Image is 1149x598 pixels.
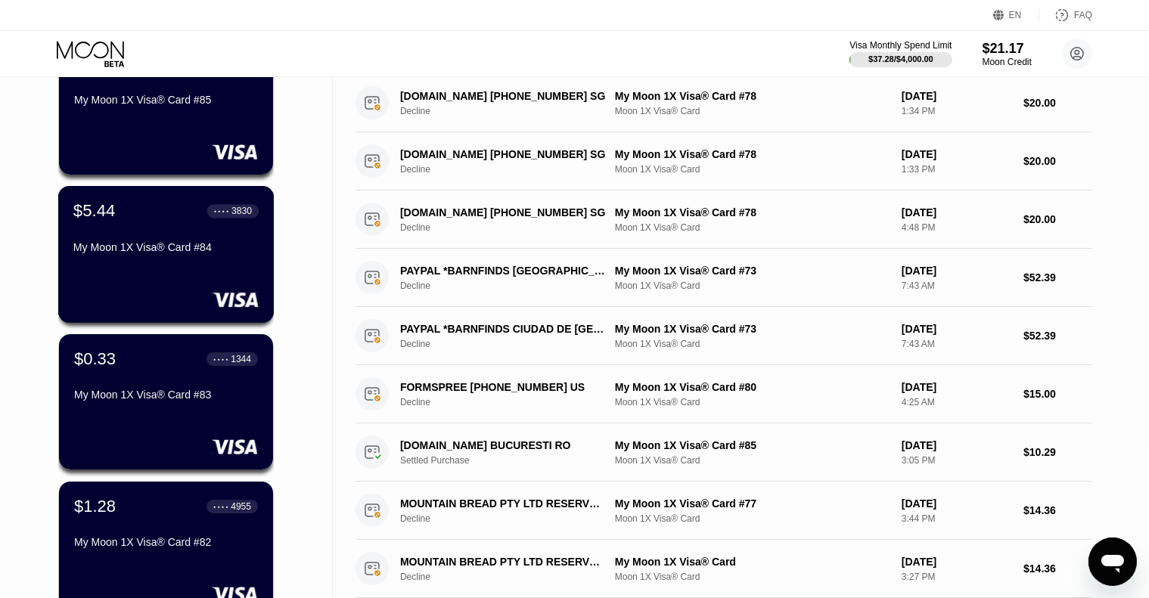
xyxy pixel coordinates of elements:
div: [DATE] [902,556,1011,568]
div: PAYPAL *BARNFINDS CIUDAD DE [GEOGRAPHIC_DATA]DeclineMy Moon 1X Visa® Card #73Moon 1X Visa® Card[D... [356,307,1092,365]
div: My Moon 1X Visa® Card #83 [74,389,258,401]
div: My Moon 1X Visa® Card #85 [74,94,258,106]
div: Moon 1X Visa® Card [615,106,890,116]
div: MOUNTAIN BREAD PTY LTD RESERVOIR AU [400,556,607,568]
div: Decline [400,222,623,233]
div: $58.01● ● ● ●9501My Moon 1X Visa® Card #85 [59,39,273,175]
iframe: Button to launch messaging window [1088,538,1137,586]
div: $20.00 [1023,97,1092,109]
div: $14.36 [1023,562,1092,575]
div: $0.33 [74,349,116,369]
div: EN [1009,10,1022,20]
div: [DATE] [902,265,1011,277]
div: Visa Monthly Spend Limit [849,40,952,51]
div: FORMSPREE [PHONE_NUMBER] US [400,381,607,393]
div: My Moon 1X Visa® Card #82 [74,536,258,548]
div: Moon 1X Visa® Card [615,164,890,175]
div: My Moon 1X Visa® Card #80 [615,381,890,393]
div: $20.00 [1023,213,1092,225]
div: FAQ [1039,8,1092,23]
div: My Moon 1X Visa® Card #73 [615,323,890,335]
div: 3:27 PM [902,572,1011,582]
div: Decline [400,513,623,524]
div: [DATE] [902,148,1011,160]
div: 3:44 PM [902,513,1011,524]
div: Decline [400,339,623,349]
div: $20.00 [1023,155,1092,167]
div: [DOMAIN_NAME] [PHONE_NUMBER] SGDeclineMy Moon 1X Visa® Card #78Moon 1X Visa® Card[DATE]4:48 PM$20.00 [356,191,1092,249]
div: $15.00 [1023,388,1092,400]
div: [DATE] [902,381,1011,393]
div: MOUNTAIN BREAD PTY LTD RESERVOIR AUDeclineMy Moon 1X Visa® CardMoon 1X Visa® Card[DATE]3:27 PM$14.36 [356,540,1092,598]
div: Moon 1X Visa® Card [615,280,890,291]
div: $0.33● ● ● ●1344My Moon 1X Visa® Card #83 [59,334,273,469]
div: My Moon 1X Visa® Card #85 [615,439,890,451]
div: [DATE] [902,206,1011,218]
div: $52.39 [1023,271,1092,284]
div: My Moon 1X Visa® Card #73 [615,265,890,277]
div: 7:43 AM [902,280,1011,291]
div: [DATE] [902,497,1011,510]
div: EN [993,8,1039,23]
div: [DATE] [902,439,1011,451]
div: Moon 1X Visa® Card [615,572,890,582]
div: Decline [400,164,623,175]
div: $5.44● ● ● ●3830My Moon 1X Visa® Card #84 [59,187,273,322]
div: Decline [400,106,623,116]
div: Moon Credit [983,57,1032,67]
div: Decline [400,280,623,291]
div: $21.17Moon Credit [983,41,1032,67]
div: Visa Monthly Spend Limit$37.28/$4,000.00 [849,40,952,67]
div: $5.44 [73,201,116,221]
div: Moon 1X Visa® Card [615,222,890,233]
div: My Moon 1X Visa® Card #77 [615,497,890,510]
div: My Moon 1X Visa® Card #78 [615,148,890,160]
div: ● ● ● ● [213,357,228,361]
div: [DATE] [902,323,1011,335]
div: 1:34 PM [902,106,1011,116]
div: [DOMAIN_NAME] BUCURESTI ROSettled PurchaseMy Moon 1X Visa® Card #85Moon 1X Visa® Card[DATE]3:05 P... [356,423,1092,482]
div: Decline [400,397,623,407]
div: 1344 [231,354,251,364]
div: 7:43 AM [902,339,1011,349]
div: PAYPAL *BARNFINDS [GEOGRAPHIC_DATA] MXDeclineMy Moon 1X Visa® Card #73Moon 1X Visa® Card[DATE]7:4... [356,249,1092,307]
div: Moon 1X Visa® Card [615,455,890,466]
div: My Moon 1X Visa® Card [615,556,890,568]
div: PAYPAL *BARNFINDS [GEOGRAPHIC_DATA] MX [400,265,607,277]
div: [DOMAIN_NAME] [PHONE_NUMBER] SG [400,90,607,102]
div: Moon 1X Visa® Card [615,339,890,349]
div: ● ● ● ● [213,504,228,509]
div: $1.28 [74,497,116,516]
div: [DOMAIN_NAME] [PHONE_NUMBER] SG [400,148,607,160]
div: [DOMAIN_NAME] [PHONE_NUMBER] SGDeclineMy Moon 1X Visa® Card #78Moon 1X Visa® Card[DATE]1:33 PM$20.00 [356,132,1092,191]
div: MOUNTAIN BREAD PTY LTD RESERVOIR AUDeclineMy Moon 1X Visa® Card #77Moon 1X Visa® Card[DATE]3:44 P... [356,482,1092,540]
div: My Moon 1X Visa® Card #84 [73,241,259,253]
div: 4:48 PM [902,222,1011,233]
div: FAQ [1074,10,1092,20]
div: [DOMAIN_NAME] [PHONE_NUMBER] SGDeclineMy Moon 1X Visa® Card #78Moon 1X Visa® Card[DATE]1:34 PM$20.00 [356,74,1092,132]
div: 4:25 AM [902,397,1011,407]
div: My Moon 1X Visa® Card #78 [615,206,890,218]
div: 3:05 PM [902,455,1011,466]
div: [DOMAIN_NAME] [PHONE_NUMBER] SG [400,206,607,218]
div: [DATE] [902,90,1011,102]
div: Moon 1X Visa® Card [615,397,890,407]
div: PAYPAL *BARNFINDS CIUDAD DE [GEOGRAPHIC_DATA] [400,323,607,335]
div: $52.39 [1023,330,1092,342]
div: MOUNTAIN BREAD PTY LTD RESERVOIR AU [400,497,607,510]
div: $10.29 [1023,446,1092,458]
div: Decline [400,572,623,582]
div: [DOMAIN_NAME] BUCURESTI RO [400,439,607,451]
div: 3830 [231,206,252,216]
div: FORMSPREE [PHONE_NUMBER] USDeclineMy Moon 1X Visa® Card #80Moon 1X Visa® Card[DATE]4:25 AM$15.00 [356,365,1092,423]
div: $14.36 [1023,504,1092,516]
div: Settled Purchase [400,455,623,466]
div: ● ● ● ● [214,209,229,213]
div: $37.28 / $4,000.00 [868,54,933,64]
div: Moon 1X Visa® Card [615,513,890,524]
div: $21.17 [983,41,1032,57]
div: 1:33 PM [902,164,1011,175]
div: My Moon 1X Visa® Card #78 [615,90,890,102]
div: 4955 [231,501,251,512]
